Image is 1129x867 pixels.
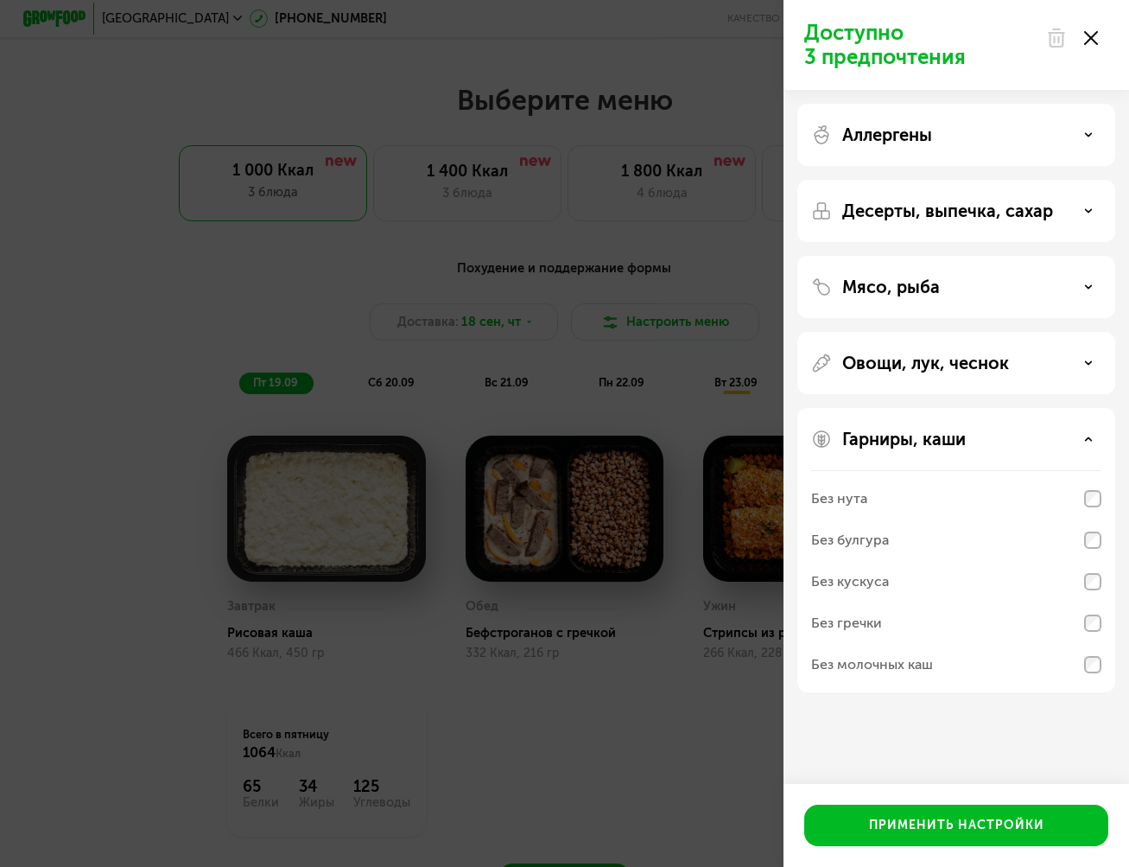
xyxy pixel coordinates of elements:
[804,805,1108,846] button: Применить настройки
[842,201,1053,221] p: Десерты, выпечка, сахар
[811,530,889,551] div: Без булгура
[811,571,889,592] div: Без кускуса
[842,429,966,449] p: Гарниры, каши
[811,613,882,634] div: Без гречки
[842,353,1009,373] p: Овощи, лук, чеснок
[804,21,1036,69] p: Доступно 3 предпочтения
[869,817,1044,834] div: Применить настройки
[842,277,940,297] p: Мясо, рыба
[811,654,933,675] div: Без молочных каш
[811,488,867,509] div: Без нута
[842,124,932,145] p: Аллергены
